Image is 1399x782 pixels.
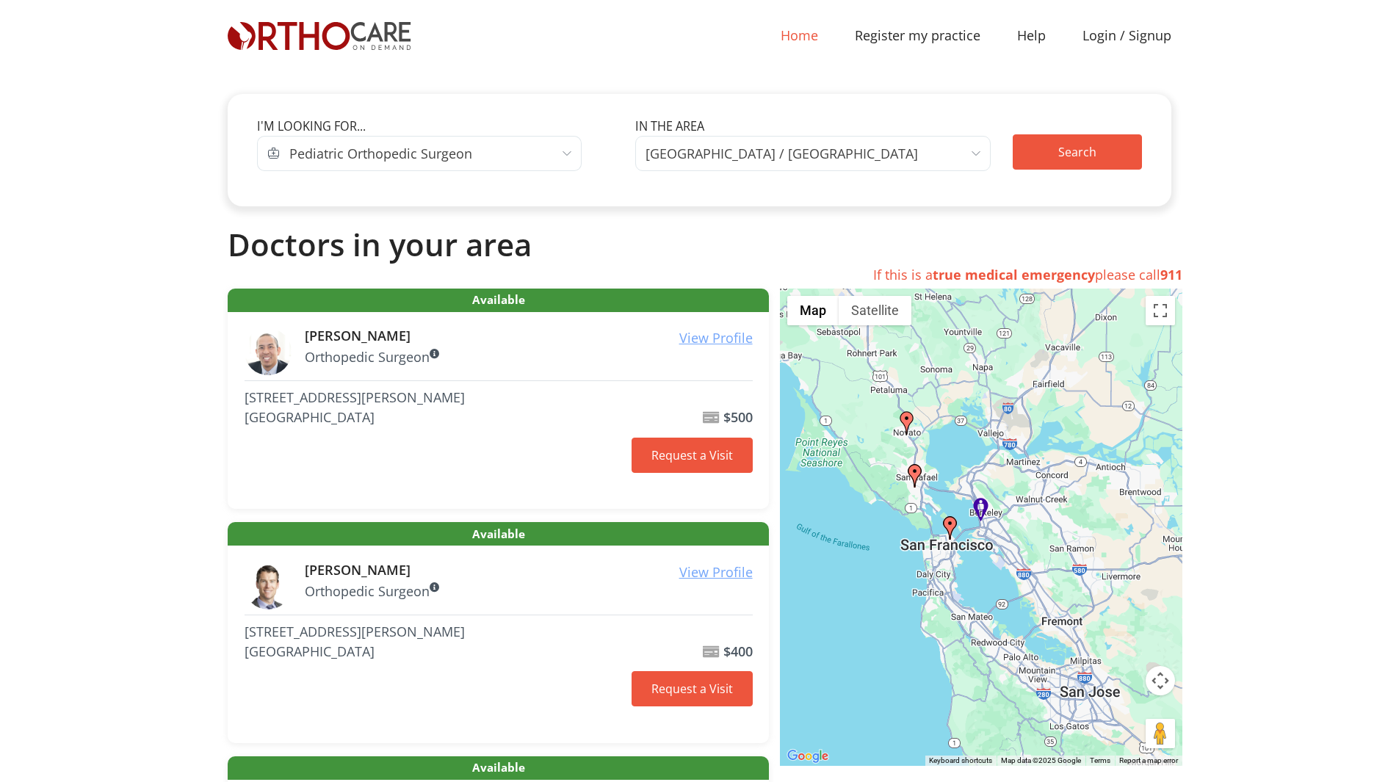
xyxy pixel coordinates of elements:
b: $500 [723,408,753,426]
img: James [245,328,292,375]
address: [STREET_ADDRESS][PERSON_NAME] [GEOGRAPHIC_DATA] [245,388,625,427]
label: In the area [635,117,704,135]
button: Drag Pegman onto the map to open Street View [1146,719,1175,748]
a: Help [999,19,1064,52]
span: Map data ©2025 Google [1001,756,1081,764]
label: I'm looking for... [257,117,366,135]
span: Pediatric Orthopedic Surgeon [289,143,472,164]
button: Show street map [787,296,839,325]
h2: Doctors in your area [228,226,1171,263]
a: Home [762,19,836,52]
img: Patrick [245,562,292,609]
button: Show satellite imagery [839,296,911,325]
span: Available [228,756,769,780]
span: Available [228,522,769,546]
u: View Profile [679,563,753,581]
img: Google [784,747,832,766]
button: Toggle fullscreen view [1146,296,1175,325]
h6: [PERSON_NAME] [305,562,753,579]
a: Request a Visit [632,438,753,473]
address: [STREET_ADDRESS][PERSON_NAME] [GEOGRAPHIC_DATA] [245,622,625,662]
b: $400 [723,642,753,660]
button: Keyboard shortcuts [929,756,992,766]
strong: true medical emergency [933,266,1095,283]
p: Orthopedic Surgeon [305,582,753,601]
h6: [PERSON_NAME] [305,328,753,344]
span: Pediatric Orthopedic Surgeon [280,136,582,171]
a: Request a Visit [632,671,753,706]
span: Available [228,289,769,312]
a: Report a map error [1119,756,1178,764]
button: Map camera controls [1146,666,1175,695]
a: View Profile [679,328,753,348]
a: Login / Signup [1064,26,1190,46]
span: San Francisco / Bay Area [635,136,991,171]
a: Terms (opens in new tab) [1090,756,1110,764]
a: Open this area in Google Maps (opens a new window) [784,747,832,766]
strong: 911 [1160,266,1182,283]
button: Search [1013,134,1142,170]
a: Register my practice [836,19,999,52]
p: Orthopedic Surgeon [305,347,753,367]
span: If this is a please call [873,266,1182,283]
span: San Francisco / Bay Area [646,143,918,164]
u: View Profile [679,329,753,347]
a: View Profile [679,562,753,582]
